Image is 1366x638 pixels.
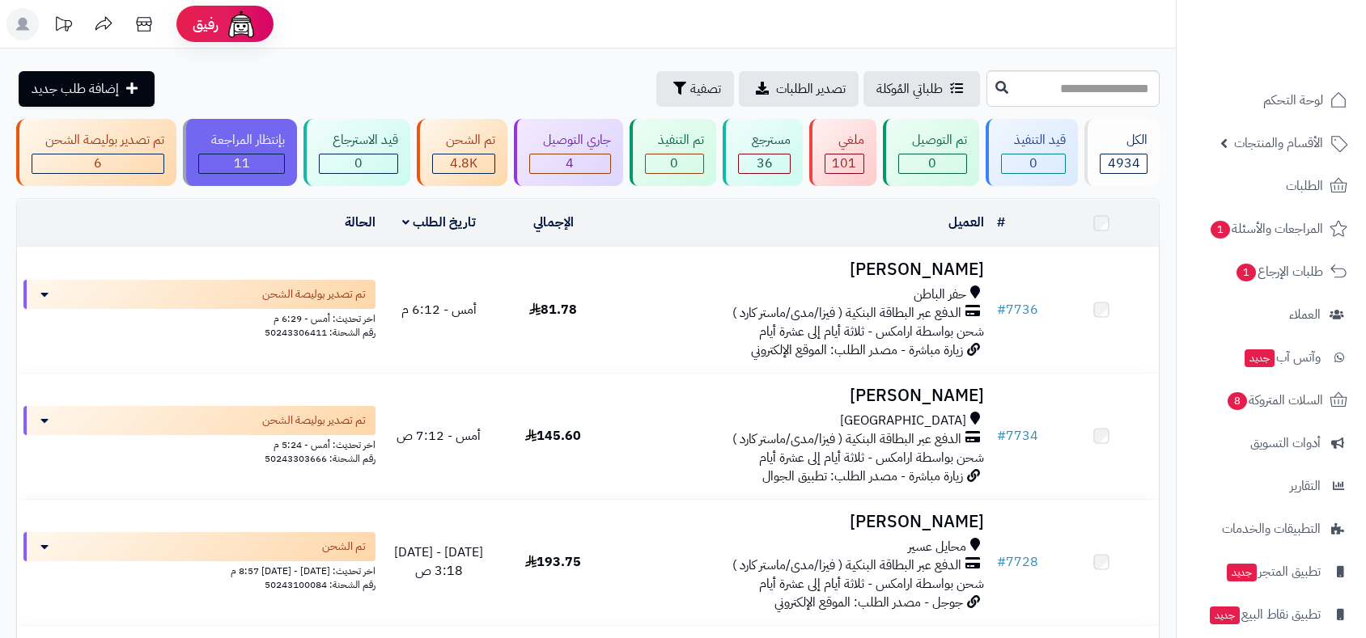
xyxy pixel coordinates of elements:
[13,119,180,186] a: تم تصدير بوليصة الشحن 6
[732,430,961,449] span: الدفع عبر البطاقة البنكية ( فيزا/مدى/ماستر كارد )
[759,448,984,467] span: شحن بواسطة ارامكس - ثلاثة أيام إلى عشرة أيام
[433,154,494,173] div: 4775
[414,119,511,186] a: تم الشحن 4.8K
[23,435,375,452] div: اخر تحديث: أمس - 5:24 م
[397,426,481,446] span: أمس - 7:12 ص
[529,300,577,319] span: 81.78
[670,154,678,173] span: 0
[1108,154,1140,173] span: 4934
[656,71,734,107] button: تصفية
[322,539,366,555] span: تم الشحن
[1186,467,1356,505] a: التقارير
[617,260,984,279] h3: [PERSON_NAME]
[908,538,966,556] span: محايل عسير
[719,119,806,186] a: مسترجع 36
[1186,252,1356,291] a: طلبات الإرجاع1
[533,213,574,232] a: الإجمالي
[265,325,375,340] span: رقم الشحنة: 50243306411
[566,154,574,173] span: 4
[1243,346,1321,369] span: وآتس آب
[1100,131,1148,150] div: الكل
[732,304,961,323] span: الدفع عبر البطاقة البنكية ( فيزا/مدى/ماستر كارد )
[751,340,963,360] span: زيارة مباشرة - مصدر الطلب: الموقع الإلكتروني
[530,154,610,173] div: 4
[262,286,366,302] span: تم تصدير بوليصة الشحن
[94,154,102,173] span: 6
[948,213,984,232] a: العميل
[997,300,1006,319] span: #
[997,300,1038,319] a: #7736
[1001,131,1067,150] div: قيد التنفيذ
[1211,221,1230,239] span: 1
[402,213,476,232] a: تاريخ الطلب
[914,285,966,304] span: حفر الباطن
[646,154,704,173] div: 0
[1186,295,1356,334] a: العملاء
[511,119,626,186] a: جاري التوصيل 4
[762,467,963,486] span: زيارة مباشرة - مصدر الطلب: تطبيق الجوال
[1256,40,1351,74] img: logo-2.png
[1186,595,1356,634] a: تطبيق نقاط البيعجديد
[617,513,984,531] h3: [PERSON_NAME]
[1186,552,1356,591] a: تطبيق المتجرجديد
[265,451,375,466] span: رقم الشحنة: 50243303666
[180,119,301,186] a: بإنتظار المراجعة 11
[617,387,984,405] h3: [PERSON_NAME]
[1237,264,1256,281] span: 1
[450,154,477,173] span: 4.8K
[997,426,1038,446] a: #7734
[199,154,285,173] div: 11
[1186,338,1356,377] a: وآتس آبجديد
[757,154,773,173] span: 36
[529,131,611,150] div: جاري التوصيل
[732,556,961,575] span: الدفع عبر البطاقة البنكية ( فيزا/مدى/ماستر كارد )
[774,593,963,612] span: جوجل - مصدر الطلب: الموقع الإلكتروني
[319,131,398,150] div: قيد الاسترجاع
[880,119,982,186] a: تم التوصيل 0
[1029,154,1037,173] span: 0
[23,309,375,326] div: اخر تحديث: أمس - 6:29 م
[825,131,864,150] div: ملغي
[997,213,1005,232] a: #
[1228,392,1247,410] span: 8
[840,412,966,430] span: [GEOGRAPHIC_DATA]
[32,154,163,173] div: 6
[354,154,363,173] span: 0
[401,300,477,319] span: أمس - 6:12 م
[1245,349,1275,367] span: جديد
[1186,167,1356,205] a: الطلبات
[739,71,859,107] a: تصدير الطلبات
[690,79,721,99] span: تصفية
[1186,81,1356,120] a: لوحة التحكم
[1290,475,1321,497] span: التقارير
[32,79,119,99] span: إضافة طلب جديد
[525,552,581,572] span: 193.75
[32,131,164,150] div: تم تصدير بوليصة الشحن
[898,131,967,150] div: تم التوصيل
[997,552,1038,572] a: #7728
[265,577,375,592] span: رقم الشحنة: 50243100084
[759,574,984,594] span: شحن بواسطة ارامكس - ثلاثة أيام إلى عشرة أيام
[832,154,856,173] span: 101
[1226,389,1323,412] span: السلات المتروكة
[899,154,966,173] div: 0
[1235,260,1323,283] span: طلبات الإرجاع
[43,8,83,44] a: تحديثات المنصة
[345,213,375,232] a: الحالة
[1081,119,1163,186] a: الكل4934
[19,71,155,107] a: إضافة طلب جديد
[1263,89,1323,112] span: لوحة التحكم
[776,79,846,99] span: تصدير الطلبات
[300,119,414,186] a: قيد الاسترجاع 0
[198,131,286,150] div: بإنتظار المراجعة
[193,15,218,34] span: رفيق
[759,322,984,341] span: شحن بواسطة ارامكس - ثلاثة أيام إلى عشرة أيام
[1289,303,1321,326] span: العملاء
[863,71,980,107] a: طلباتي المُوكلة
[997,552,1006,572] span: #
[1208,603,1321,626] span: تطبيق نقاط البيع
[1286,175,1323,197] span: الطلبات
[1234,132,1323,154] span: الأقسام والمنتجات
[739,154,790,173] div: 36
[23,561,375,578] div: اخر تحديث: [DATE] - [DATE] 8:57 م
